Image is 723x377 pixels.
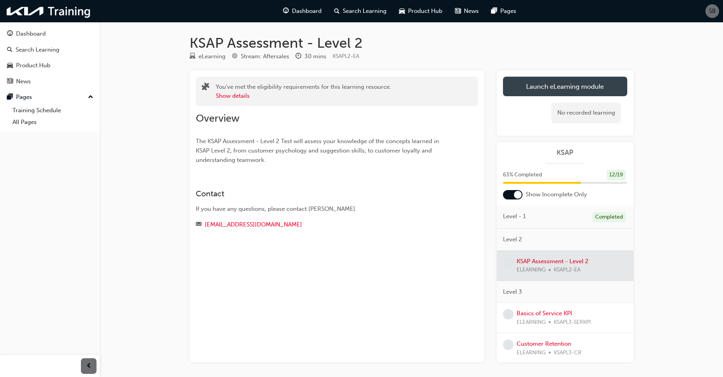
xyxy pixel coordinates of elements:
a: KSAP [503,148,627,157]
div: Completed [592,212,626,223]
span: KSAPL3-CR [554,348,582,357]
button: DashboardSearch LearningProduct HubNews [3,25,97,90]
span: car-icon [7,62,13,69]
div: News [16,77,31,86]
a: All Pages [9,116,97,128]
h3: Contact [196,189,450,198]
span: email-icon [196,221,202,228]
a: Launch eLearning module [503,77,627,96]
span: SB [709,7,716,16]
div: 30 mins [304,52,326,61]
div: Stream [232,52,289,61]
span: News [464,7,479,16]
span: Product Hub [408,7,442,16]
div: No recorded learning [551,102,621,123]
a: guage-iconDashboard [277,3,328,19]
span: guage-icon [283,6,289,16]
span: Overview [196,112,240,124]
button: SB [705,4,719,18]
span: learningRecordVerb_NONE-icon [503,309,514,320]
div: Type [190,52,225,61]
span: Pages [500,7,516,16]
span: Search Learning [343,7,387,16]
span: Level - 1 [503,212,526,221]
span: Show Incomplete Only [526,190,587,199]
h1: KSAP Assessment - Level 2 [190,34,634,52]
span: news-icon [7,78,13,85]
button: Pages [3,90,97,104]
a: Product Hub [3,58,97,73]
span: learningRecordVerb_NONE-icon [503,339,514,350]
div: eLearning [199,52,225,61]
a: News [3,74,97,89]
span: news-icon [455,6,461,16]
div: You've met the eligibility requirements for this learning resource. [216,83,391,100]
span: learningResourceType_ELEARNING-icon [190,53,195,60]
div: Search Learning [16,45,59,54]
span: target-icon [232,53,238,60]
a: car-iconProduct Hub [393,3,449,19]
div: Email [196,220,450,230]
div: 12 / 19 [607,170,626,180]
a: Search Learning [3,43,97,57]
span: guage-icon [7,31,13,38]
div: Duration [295,52,326,61]
img: kia-training [4,3,94,19]
span: Level 2 [503,235,522,244]
div: Pages [16,93,32,102]
a: Training Schedule [9,104,97,117]
span: ELEARNING [517,318,546,327]
span: up-icon [88,92,93,102]
span: KSAPL3-SERKPI [554,318,591,327]
span: clock-icon [295,53,301,60]
a: Basics of Service KPI [517,310,572,317]
a: search-iconSearch Learning [328,3,393,19]
span: learningRecordVerb_NONE-icon [503,257,514,267]
a: pages-iconPages [485,3,523,19]
span: 63 % Completed [503,171,542,180]
span: ELEARNING [517,348,546,357]
span: Level 3 [503,287,522,296]
a: Dashboard [3,27,97,41]
div: Stream: Aftersales [241,52,289,61]
span: Learning resource code [333,53,359,59]
a: [EMAIL_ADDRESS][DOMAIN_NAME] [205,221,302,228]
a: Customer Retention [517,340,571,347]
span: The KSAP Assessment - Level 2 Test will assess your knowledge of the concepts learned in KSAP Lev... [196,138,440,163]
div: Product Hub [16,61,50,70]
span: search-icon [334,6,340,16]
div: If you have any questions, please contact [PERSON_NAME]. [196,205,450,214]
span: prev-icon [86,361,92,371]
span: puzzle-icon [202,83,209,92]
span: pages-icon [7,94,13,101]
a: news-iconNews [449,3,485,19]
span: car-icon [399,6,405,16]
span: search-icon [7,47,13,54]
div: Dashboard [16,29,46,38]
span: pages-icon [491,6,497,16]
button: Show details [216,92,250,101]
span: Dashboard [292,7,322,16]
